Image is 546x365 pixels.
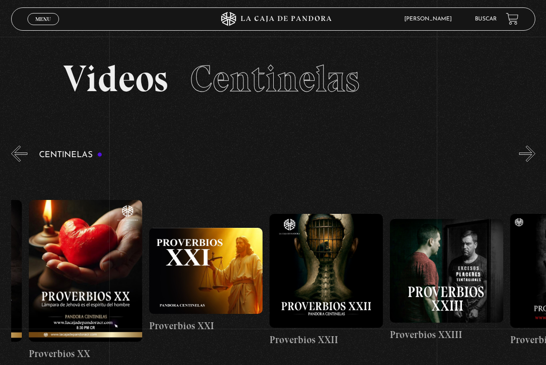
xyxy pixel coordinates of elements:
[35,16,51,22] span: Menu
[11,146,27,162] button: Previous
[32,24,54,30] span: Cerrar
[29,346,142,361] h4: Proverbios XX
[39,151,103,159] h3: Centinelas
[190,56,360,101] span: Centinelas
[63,60,482,97] h2: Videos
[475,16,497,22] a: Buscar
[400,16,461,22] span: [PERSON_NAME]
[506,13,519,25] a: View your shopping cart
[390,327,503,342] h4: Proverbios XXIII
[149,319,263,333] h4: Proverbios XXI
[519,146,535,162] button: Next
[270,332,383,347] h4: Proverbios XXII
